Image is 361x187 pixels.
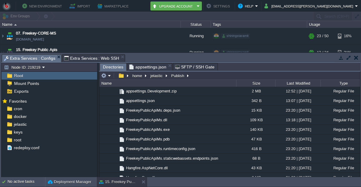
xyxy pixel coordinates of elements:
a: Root [13,73,24,78]
span: Directories [103,63,123,71]
div: 47 KB [236,134,275,144]
span: Extra Services : Configs [4,55,55,62]
a: appsettings.json [125,98,156,103]
div: 2 MB [236,173,275,182]
div: 16% [338,28,357,44]
span: 15. Freekey Public Apis [16,47,57,53]
div: Status [181,21,211,28]
div: Running [181,44,211,61]
button: Marketplace [97,2,130,10]
a: FreekeyPublicApiMs.dll [125,117,168,122]
div: 68 B [236,154,275,163]
div: 23:20 | [DATE] [275,125,320,134]
div: 23 / 50 [317,28,329,44]
img: AMDAwAAAACH5BAEAAAAALAAAAAABAAEAAAICRAEAOw== [5,44,14,61]
button: 15. Freekey Public Apis [99,179,137,185]
div: Running [181,28,211,44]
img: AMDAwAAAACH5BAEAAAAALAAAAAABAAEAAAICRAEAOw== [114,125,119,134]
div: 23:20 | [DATE] [275,134,320,144]
a: Favorites [8,99,28,104]
img: AMDAwAAAACH5BAEAAAAALAAAAAABAAEAAAICRAEAOw== [114,115,119,125]
img: AMDAwAAAACH5BAEAAAAALAAAAAABAAEAAAICRAEAOw== [119,88,125,95]
button: jelastic [150,73,164,78]
div: Tags [211,21,307,28]
a: root [13,137,22,143]
a: appsettings.Development.zip [125,89,177,94]
div: 109 KB [236,115,275,125]
img: AMDAwAAAACH5BAEAAAAALAAAAAABAAEAAAICRAEAOw== [114,134,119,144]
img: AMDAwAAAACH5BAEAAAAALAAAAAABAAEAAAICRAEAOw== [119,107,125,114]
input: Click to enter the path [99,71,360,80]
button: Help [238,2,255,10]
a: redeploy.conf [13,145,40,150]
a: cron [13,106,23,111]
div: shiningstaramit [221,50,250,55]
img: AMDAwAAAACH5BAEAAAAALAAAAAABAAEAAAICRAEAOw== [5,28,14,44]
a: keys [13,129,23,135]
button: Upgrade Account [152,2,195,10]
a: Hangfire.Core.dll [125,175,156,180]
img: AMDAwAAAACH5BAEAAAAALAAAAAABAAEAAAICRAEAOw== [119,98,125,104]
img: AMDAwAAAACH5BAEAAAAALAAAAAABAAEAAAICRAEAOw== [114,154,119,163]
div: 31% [338,44,357,61]
button: Import [69,2,92,10]
a: 07. Freekey-CORE-MS [16,30,56,36]
img: AMDAwAAAACH5BAEAAAAALAAAAAABAAEAAAICRAEAOw== [119,127,125,133]
div: 13:07 | [DATE] [275,96,320,105]
a: Hangfire.AspNetCore.dll [125,165,169,170]
div: 12:52 | [DATE] [275,86,320,96]
div: 23:20 | [DATE] [275,144,320,153]
div: Last Modified [276,80,320,87]
div: 342 B [236,96,275,105]
img: AMDAwAAAACH5BAEAAAAALAAAAAABAAEAAAICRAEAOw== [119,117,125,124]
span: appsettings.json [129,63,166,71]
button: Publish [170,73,186,78]
img: AMDAwAAAACH5BAEAAAAALAAAAAABAAEAAAICRAEAOw== [114,106,119,115]
div: Name [1,21,180,28]
img: AMDAwAAAACH5BAEAAAAALAAAAAABAAEAAAICRAEAOw== [114,144,119,153]
a: FreekeyPublicApiMs.deps.json [125,108,181,113]
img: AMDAwAAAACH5BAEAAAAALAAAAAABAAEAAAICRAEAOw== [114,96,119,105]
a: FreekeyPublicApiMs.staticwebassets.endpoints.json [125,156,219,161]
div: 13:18 | [DATE] [275,115,320,125]
div: shiningstaramit [221,33,250,39]
div: 43 KB [236,163,275,173]
img: AMDAwAAAACH5BAEAAAAALAAAAAABAAEAAAICRAEAOw== [119,155,125,162]
button: Node ID: 219219 [4,65,42,70]
div: 21:20 | [DATE] [275,173,320,182]
img: Bitss Techniques [2,2,11,11]
button: home [131,73,143,78]
a: FreekeyPublicApiMs.runtimeconfig.json [125,146,196,151]
div: 21:20 | [DATE] [275,163,320,173]
span: docker [13,114,28,119]
img: AMDAwAAAACH5BAEAAAAALAAAAAABAAEAAAICRAEAOw== [119,175,125,181]
img: AMDAwAAAACH5BAEAAAAALAAAAAABAAEAAAICRAEAOw== [14,24,17,26]
div: 12 / 24 [317,44,329,61]
a: jelastic [13,122,28,127]
a: Mount Points [13,81,40,86]
div: 2 MB [236,86,275,96]
img: AMDAwAAAACH5BAEAAAAALAAAAAABAAEAAAICRAEAOw== [119,146,125,152]
div: 140 KB [236,125,275,134]
img: AMDAwAAAACH5BAEAAAAALAAAAAABAAEAAAICRAEAOw== [119,136,125,143]
a: FreekeyPublicApiMs.exe [125,127,171,132]
a: FreekeyPublicApiMs.pdb [125,137,171,142]
div: 416 B [236,144,275,153]
img: AMDAwAAAACH5BAEAAAAALAAAAAABAAEAAAICRAEAOw== [114,163,119,173]
button: Deployment Manager [48,179,91,185]
div: 23:20 | [DATE] [275,106,320,115]
span: Exports [13,89,29,94]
